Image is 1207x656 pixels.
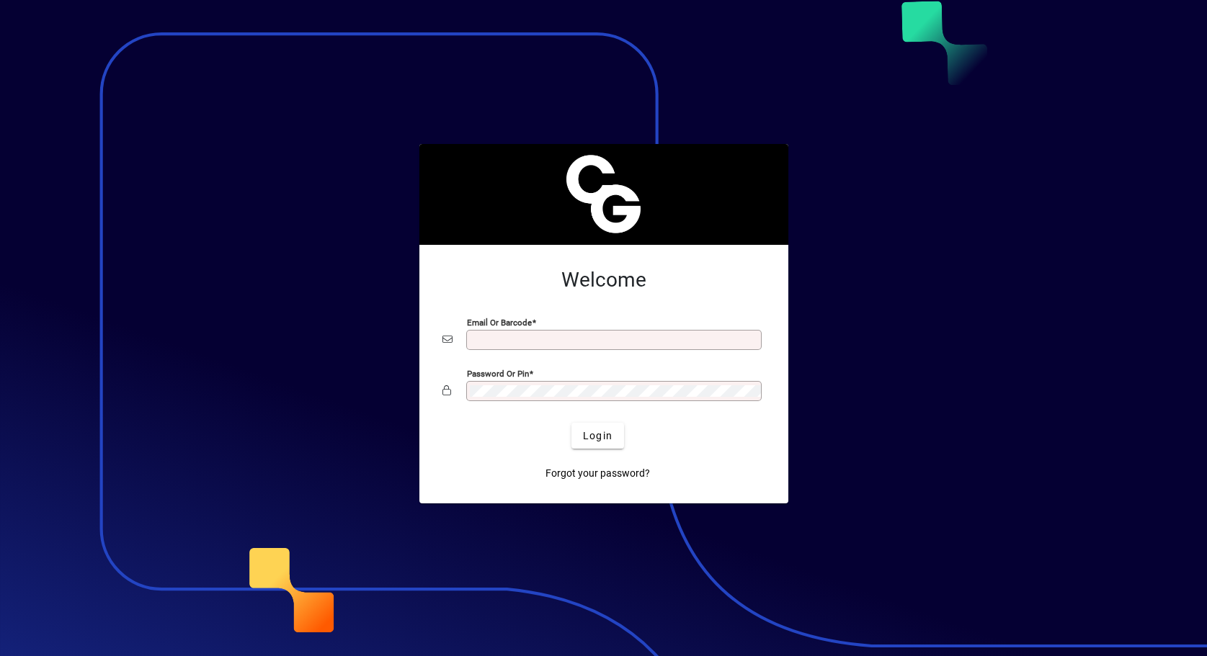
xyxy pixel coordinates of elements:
span: Forgot your password? [545,466,650,481]
h2: Welcome [442,268,765,292]
a: Forgot your password? [540,460,656,486]
mat-label: Password or Pin [467,369,529,379]
span: Login [583,428,613,444]
button: Login [571,423,624,449]
mat-label: Email or Barcode [467,318,532,328]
